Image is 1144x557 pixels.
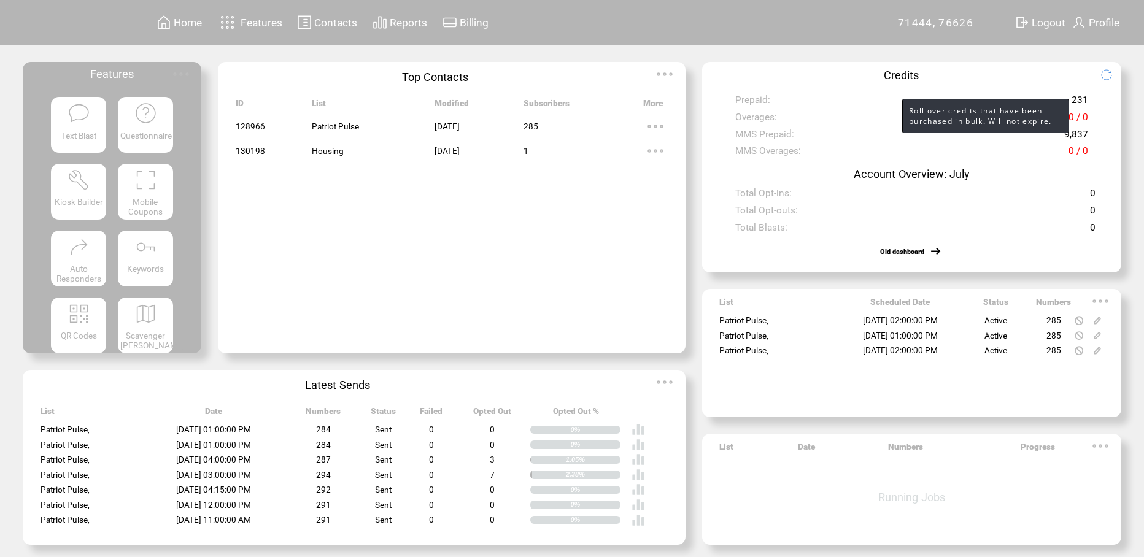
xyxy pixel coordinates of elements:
span: List [719,442,733,458]
a: Auto Responders [51,231,107,286]
span: MMS Prepaid: [735,129,794,146]
img: auto-responders.svg [68,236,90,258]
span: Patriot Pulse, [41,440,90,450]
span: Prepaid: [735,94,770,112]
span: List [719,297,733,313]
a: Reports [371,13,429,32]
span: Sent [375,500,392,510]
span: Progress [1021,442,1055,458]
span: Credits [884,69,919,82]
span: Patriot Pulse, [719,345,768,355]
span: [DATE] [435,121,460,131]
span: 0 [1090,188,1096,205]
span: 285 [524,121,538,131]
img: poll%20-%20white.svg [632,423,645,436]
img: ellypsis.svg [1088,289,1113,313]
span: Active [984,345,1007,355]
span: ID [236,98,244,114]
span: 0 [429,500,434,510]
span: [DATE] 01:00:00 PM [176,440,251,450]
img: tool%201.svg [68,169,90,191]
img: edit.svg [1093,331,1102,340]
span: Patriot Pulse, [719,315,768,325]
span: Active [984,331,1007,340]
span: Modified [435,98,469,114]
img: ellypsis.svg [643,139,668,163]
span: 0 [490,485,495,494]
img: ellypsis.svg [169,62,193,86]
span: 0 [1090,222,1096,239]
img: poll%20-%20white.svg [632,453,645,466]
span: Patriot Pulse, [41,500,90,510]
img: ellypsis.svg [1088,434,1113,458]
a: Old dashboard [880,248,924,256]
span: 0 [429,424,434,434]
span: More [643,98,663,114]
img: coupons.svg [134,169,157,191]
img: edit.svg [1093,346,1102,355]
span: Features [241,17,282,29]
span: 291 [316,500,331,510]
span: 0 [490,515,495,524]
img: notallowed.svg [1075,331,1083,340]
span: [DATE] 03:00:00 PM [176,470,251,480]
span: Status [983,297,1008,313]
img: ellypsis.svg [643,114,668,139]
span: 1 [524,146,528,156]
span: 128966 [236,121,265,131]
span: List [312,98,326,114]
span: 7 [490,470,495,480]
span: Sent [375,485,392,494]
span: Patriot Pulse, [719,331,768,340]
span: [DATE] 01:00:00 PM [863,331,938,340]
span: Date [205,406,222,422]
a: Contacts [295,13,359,32]
img: notallowed.svg [1075,316,1083,325]
img: scavenger.svg [134,302,157,325]
div: 0% [571,426,620,434]
span: [DATE] 02:00:00 PM [863,315,938,325]
span: Housing [312,146,344,156]
span: Sent [375,470,392,480]
a: QR Codes [51,298,107,353]
span: Status [371,406,396,422]
span: [DATE] 01:00:00 PM [176,424,251,434]
span: Sent [375,424,392,434]
span: 130198 [236,146,265,156]
span: Active [984,315,1007,325]
span: Total Opt-ins: [735,188,792,205]
span: Failed [420,406,443,422]
div: 0% [571,486,620,494]
span: 291 [316,515,331,524]
span: 0 [490,440,495,450]
div: 0% [571,440,620,449]
span: [DATE] 12:00:00 PM [176,500,251,510]
span: 287 [316,455,331,464]
span: Total Opt-outs: [735,205,798,222]
span: Scheduled Date [870,297,930,313]
img: profile.svg [1072,15,1086,30]
a: Mobile Coupons [118,164,174,220]
span: Text Blast [61,131,96,140]
div: 2.38% [566,471,620,479]
span: Features [90,67,134,80]
span: 0 [429,455,434,464]
img: questionnaire.svg [134,102,157,125]
img: contacts.svg [297,15,312,30]
span: [DATE] 04:00:00 PM [176,455,251,464]
span: Opted Out [473,406,511,422]
span: Sent [375,515,392,524]
span: 0 / 0 [1069,112,1088,129]
span: 9,837 [1064,129,1088,146]
span: Mobile Coupons [128,197,163,217]
span: [DATE] [435,146,460,156]
img: features.svg [217,12,238,33]
img: home.svg [157,15,171,30]
span: 71444, 76626 [898,17,973,29]
a: Profile [1070,13,1121,32]
span: 0 [490,500,495,510]
span: Auto Responders [56,264,101,283]
span: MMS Overages: [735,145,801,163]
span: 0 [429,470,434,480]
span: 294 [316,470,331,480]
